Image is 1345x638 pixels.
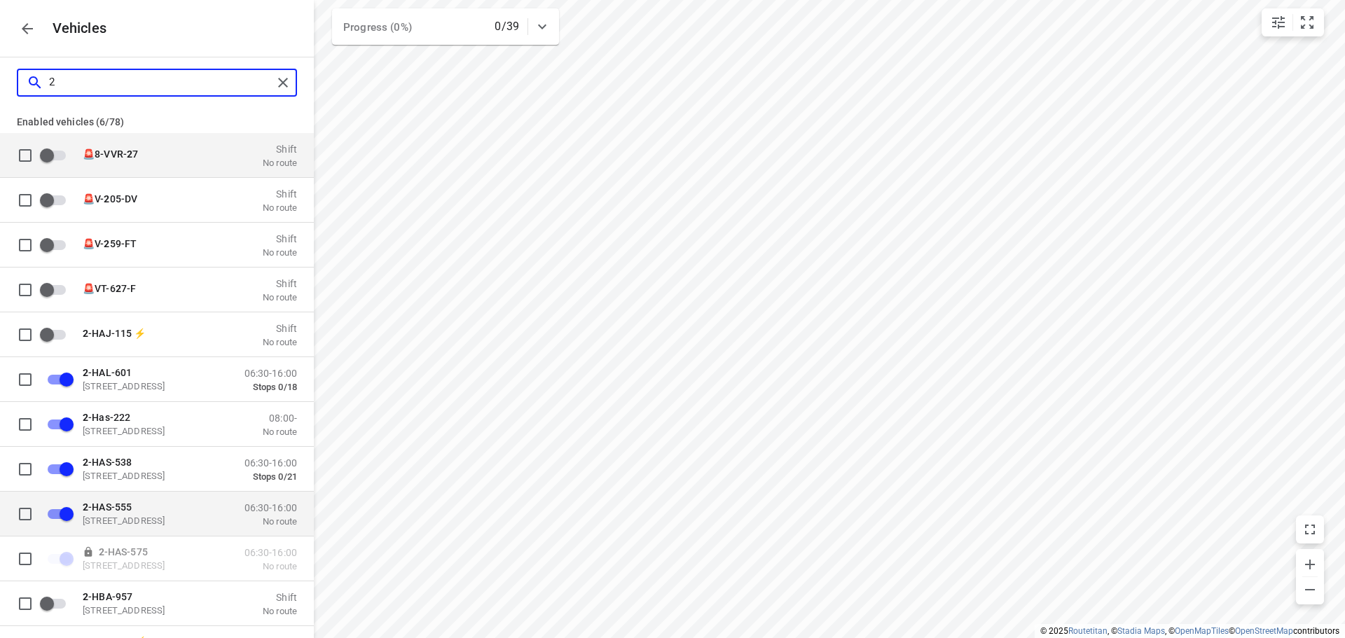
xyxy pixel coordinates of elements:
[99,546,148,557] span: -HAS-575
[49,71,273,93] input: Search vehicles
[332,8,559,45] div: Progress (0%)0/39
[83,237,137,249] span: 🚨V- 59-FT
[83,560,223,571] p: [STREET_ADDRESS]
[263,143,297,154] p: Shift
[1175,626,1229,636] a: OpenMapTiles
[83,501,132,512] span: -HAS-555
[116,282,121,293] b: 2
[39,500,74,527] span: Disable
[83,515,223,526] p: [STREET_ADDRESS]
[263,591,297,602] p: Shift
[263,322,297,333] p: Shift
[39,141,74,168] span: Enable
[244,381,297,392] p: Stops 0/18
[1293,8,1321,36] button: Fit zoom
[244,501,297,513] p: 06:30-16:00
[83,366,88,377] b: 2
[39,321,74,347] span: Enable
[41,20,107,36] p: Vehicles
[83,411,88,422] b: 2
[263,605,297,616] p: No route
[263,291,297,303] p: No route
[127,148,132,159] b: 2
[1117,626,1165,636] a: Stadia Maps
[1264,8,1292,36] button: Map settings
[83,411,130,422] span: -Has-222
[263,247,297,258] p: No route
[83,456,132,467] span: -HAS-538
[83,380,223,391] p: [STREET_ADDRESS]
[83,590,132,602] span: -HBA-957
[263,157,297,168] p: No route
[244,367,297,378] p: 06:30-16:00
[104,237,109,249] b: 2
[39,590,74,616] span: Enable
[39,545,74,571] span: Unable to edit locked vehicles
[244,546,297,557] p: 06:30-16:00
[1068,626,1108,636] a: Routetitan
[83,148,138,159] span: 🚨8-VVR- 7
[244,457,297,468] p: 06:30-16:00
[263,412,297,423] p: 08:00-
[1262,8,1324,36] div: small contained button group
[83,456,88,467] b: 2
[83,193,137,204] span: 🚨V- 05-DV
[244,471,297,482] p: Stops 0/21
[104,193,109,204] b: 2
[263,233,297,244] p: Shift
[1235,626,1293,636] a: OpenStreetMap
[83,425,223,436] p: [STREET_ADDRESS]
[343,21,412,34] span: Progress (0%)
[263,188,297,199] p: Shift
[39,455,74,482] span: Disable
[83,470,223,481] p: [STREET_ADDRESS]
[83,590,88,602] b: 2
[1040,626,1339,636] li: © 2025 , © , © © contributors
[244,515,297,527] p: No route
[83,282,136,293] span: 🚨VT-6 7-F
[83,327,88,338] b: 2
[83,327,146,338] span: -HAJ-115 ⚡
[39,410,74,437] span: Disable
[263,277,297,289] p: Shift
[83,366,132,377] span: -HAL-601
[263,202,297,213] p: No route
[99,546,104,557] b: 2
[39,186,74,213] span: Enable
[83,501,88,512] b: 2
[263,426,297,437] p: No route
[39,276,74,303] span: Enable
[39,366,74,392] span: Disable
[495,18,519,35] p: 0/39
[83,604,223,616] p: [STREET_ADDRESS]
[244,560,297,571] p: No route
[39,231,74,258] span: Enable
[263,336,297,347] p: No route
